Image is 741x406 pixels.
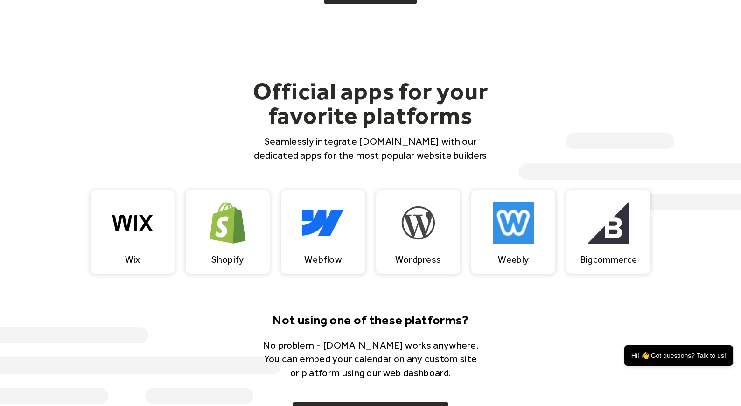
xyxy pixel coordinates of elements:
strong: Not using one of these platforms? [272,312,468,328]
a: Weebly [471,190,555,274]
a: Shopify [186,190,270,274]
a: Bigcommerce [566,190,650,274]
a: Webflow [281,190,365,274]
p: Seamlessly integrate [DOMAIN_NAME] with our dedicated apps for the most popular website builders [244,134,497,162]
div: Bigcommerce [580,254,637,265]
a: Wix [91,190,175,274]
div: Wordpress [395,254,441,265]
div: Weebly [498,254,529,265]
h2: Official apps for your favorite platforms [244,79,497,127]
p: No problem - [DOMAIN_NAME] works anywhere. You can embed your calendar on any custom site or plat... [259,338,482,379]
div: Shopify [211,254,244,265]
div: Wix [125,254,140,265]
div: Webflow [304,254,342,265]
a: Wordpress [376,190,460,274]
